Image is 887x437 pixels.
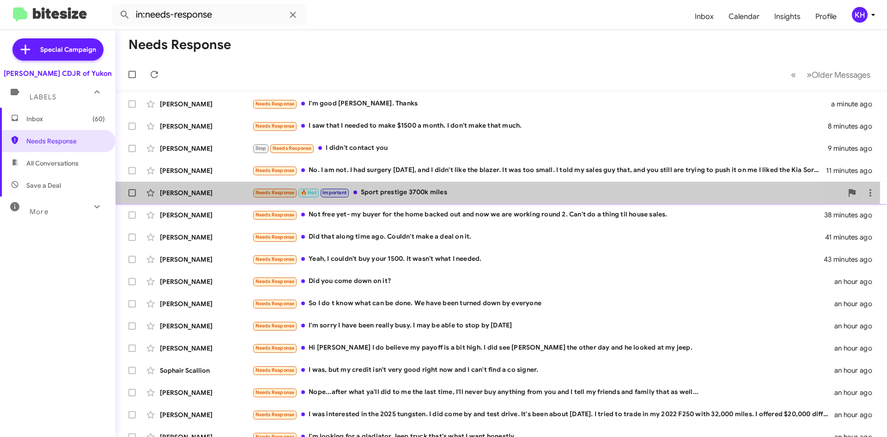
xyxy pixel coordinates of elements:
span: Needs Response [255,389,295,395]
div: I didn't contact you [252,143,828,154]
div: [PERSON_NAME] [160,321,252,331]
div: an hour ago [834,277,880,286]
div: 11 minutes ago [826,166,880,175]
div: Sport prestige 3700k miles [252,187,843,198]
span: Needs Response [255,190,295,196]
h1: Needs Response [128,37,231,52]
span: More [30,208,49,216]
div: 41 minutes ago [825,233,880,242]
div: 8 minutes ago [828,122,880,131]
span: Needs Response [255,101,295,107]
div: Yeah, I couldn't buy your 1500. It wasn't what I needed. [252,254,824,265]
span: Needs Response [255,323,295,329]
div: Did that along time ago. Couldn't make a deal on it. [252,232,825,242]
div: [PERSON_NAME] [160,233,252,242]
span: « [791,69,796,80]
button: Next [801,65,876,84]
div: 43 minutes ago [824,255,880,264]
span: Stop [255,145,267,151]
span: Needs Response [255,212,295,218]
a: Insights [767,3,808,30]
div: I'm good [PERSON_NAME]. Thanks [252,98,831,109]
div: a minute ago [831,99,880,109]
span: Save a Deal [26,181,61,190]
div: [PERSON_NAME] [160,388,252,397]
span: Needs Response [26,136,105,146]
div: So I do t know what can be done. We have been turned down by everyone [252,298,834,309]
div: an hour ago [834,388,880,397]
a: Special Campaign [12,38,103,61]
span: Needs Response [255,123,295,129]
div: Sophair Scallion [160,366,252,375]
div: an hour ago [834,366,880,375]
span: 🔥 Hot [301,190,316,196]
nav: Page navigation example [786,65,876,84]
span: (60) [92,114,105,123]
div: I was interested in the 2025 tungsten. I did come by and test drive. It's been about [DATE]. I tr... [252,409,834,420]
div: No. I am not. I had surgery [DATE], and I didn't like the blazer. It was too small. I told my sal... [252,165,826,176]
span: Important [322,190,346,196]
span: Needs Response [273,145,312,151]
div: [PERSON_NAME] [160,255,252,264]
button: Previous [785,65,802,84]
div: KH [852,7,868,23]
div: [PERSON_NAME] [160,277,252,286]
span: Needs Response [255,345,295,351]
div: an hour ago [834,410,880,419]
div: [PERSON_NAME] [160,188,252,197]
span: Inbox [26,114,105,123]
a: Calendar [721,3,767,30]
span: Special Campaign [40,45,96,54]
div: [PERSON_NAME] [160,144,252,153]
div: Hi [PERSON_NAME] I do believe my payoff is a bit high. I did see [PERSON_NAME] the other day and ... [252,343,834,353]
div: I saw that I needed to make $1500 a month. I don't make that much. [252,121,828,131]
span: Needs Response [255,234,295,240]
span: Needs Response [255,256,295,262]
div: I was, but my credit isn't very good right now and I can't find a co signer. [252,365,834,375]
div: 9 minutes ago [828,144,880,153]
span: Labels [30,93,56,101]
span: Needs Response [255,301,295,307]
div: [PERSON_NAME] [160,122,252,131]
span: Needs Response [255,278,295,284]
div: I'm sorry I have been really busy. I may be able to stop by [DATE] [252,320,834,331]
div: an hour ago [834,344,880,353]
span: Needs Response [255,167,295,173]
span: Needs Response [255,412,295,418]
button: KH [844,7,877,23]
div: 38 minutes ago [824,210,880,220]
span: All Conversations [26,159,79,168]
div: an hour ago [834,299,880,308]
div: [PERSON_NAME] [160,99,252,109]
div: [PERSON_NAME] CDJR of Yukon [4,69,112,78]
div: Not free yet- my buyer for the home backed out and now we are working round 2. Can't do a thing t... [252,209,824,220]
div: an hour ago [834,321,880,331]
a: Profile [808,3,844,30]
input: Search [112,4,306,26]
div: [PERSON_NAME] [160,210,252,220]
span: Needs Response [255,367,295,373]
a: Inbox [687,3,721,30]
span: » [807,69,812,80]
div: [PERSON_NAME] [160,410,252,419]
div: [PERSON_NAME] [160,166,252,175]
div: Nope...after what ya'll did to me the last time, I'll never buy anything from you and I tell my f... [252,387,834,398]
div: Did you come down on it? [252,276,834,287]
div: [PERSON_NAME] [160,299,252,308]
div: [PERSON_NAME] [160,344,252,353]
span: Older Messages [812,70,870,80]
